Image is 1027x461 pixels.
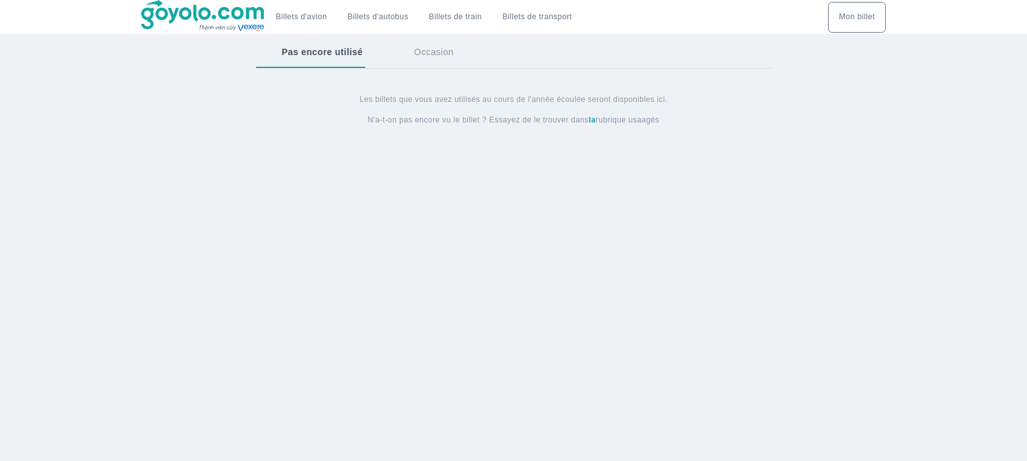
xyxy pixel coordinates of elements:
a: Billets de train [419,2,492,33]
a: Billets d'avion [276,12,327,22]
div: basic tabs example [256,35,771,69]
a: Billets d'autobus [347,12,408,22]
button: Billets de transport [492,2,582,33]
div: choose transportation mode [266,2,583,33]
button: Occasion [388,35,479,69]
span: N'a-t-on pas encore vu le billet ? [368,115,487,125]
button: Mon billet [828,2,886,33]
div: choose transportation mode [828,2,886,33]
button: Pas encore utilisé [256,35,388,69]
strong: la [589,115,596,124]
span: Les billets que vous avez utilisés au cours de l'année écoulée seront disponibles ici. [359,94,668,105]
span: Essayez de le trouver dans rubrique usaagés [489,115,659,125]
